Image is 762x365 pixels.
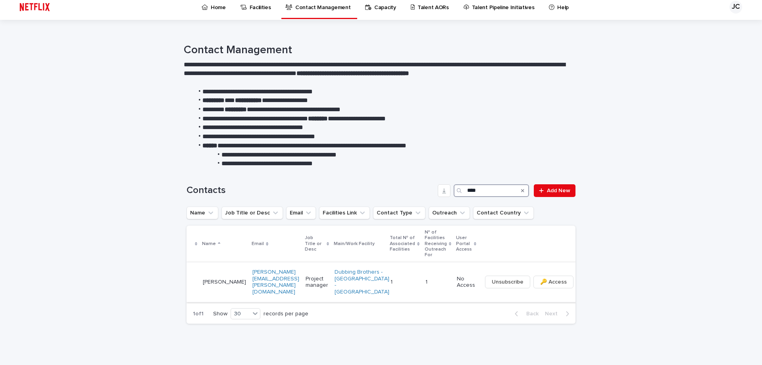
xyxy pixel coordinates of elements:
[202,239,216,248] p: Name
[184,44,573,57] h1: Contact Management
[534,184,575,197] a: Add New
[334,239,375,248] p: Main/Work Facility
[521,311,539,317] span: Back
[425,277,429,286] p: 1
[286,207,316,219] button: Email
[485,276,530,288] button: Unsubscribe
[508,310,542,317] button: Back
[187,304,210,324] p: 1 of 1
[729,1,742,14] div: JC
[221,207,283,219] button: Job Title or Desc
[187,262,600,302] tr: [PERSON_NAME][PERSON_NAME][EMAIL_ADDRESS][PERSON_NAME][DOMAIN_NAME]Project managerDubbing Brother...
[542,310,575,317] button: Next
[305,234,325,254] p: Job Title or Desc
[547,188,570,193] span: Add New
[373,207,425,219] button: Contact Type
[306,276,328,289] p: Project manager
[231,310,250,318] div: 30
[391,277,394,286] p: 1
[545,311,562,317] span: Next
[540,278,567,286] span: 🔑 Access
[429,207,470,219] button: Outreach
[492,278,523,286] span: Unsubscribe
[335,269,389,295] a: Dubbing Brothers - [GEOGRAPHIC_DATA] - [GEOGRAPHIC_DATA]
[454,184,529,197] input: Search
[533,276,573,288] button: 🔑 Access
[390,234,415,254] p: Total № of Associated Facilities
[456,234,472,254] p: User Portal Access
[264,311,308,317] p: records per page
[473,207,534,219] button: Contact Country
[203,279,246,286] p: [PERSON_NAME]
[187,207,218,219] button: Name
[319,207,370,219] button: Facilities Link
[213,311,227,317] p: Show
[425,228,447,260] p: № of Facilities Receiving Outreach For
[252,269,299,295] a: [PERSON_NAME][EMAIL_ADDRESS][PERSON_NAME][DOMAIN_NAME]
[252,239,264,248] p: Email
[457,276,475,289] p: No Access
[187,185,435,196] h1: Contacts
